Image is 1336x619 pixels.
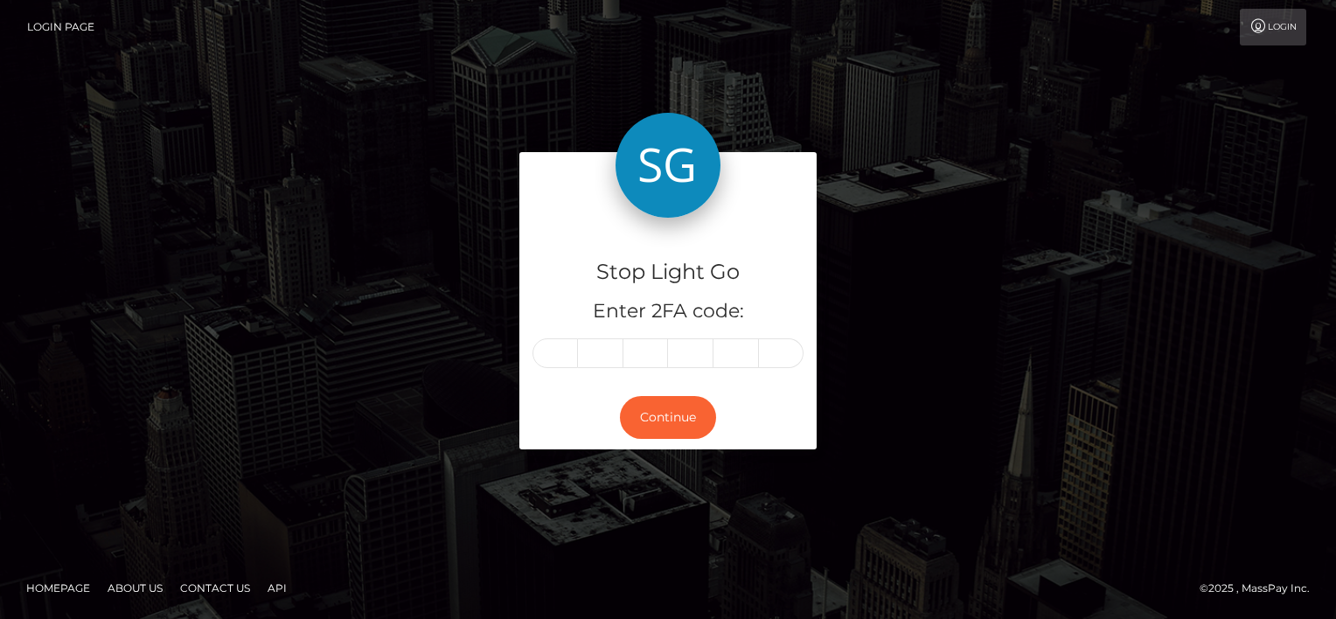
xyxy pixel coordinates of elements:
[101,574,170,602] a: About Us
[532,298,804,325] h5: Enter 2FA code:
[620,396,716,439] button: Continue
[19,574,97,602] a: Homepage
[1240,9,1306,45] a: Login
[27,9,94,45] a: Login Page
[616,113,720,218] img: Stop Light Go
[532,257,804,288] h4: Stop Light Go
[261,574,294,602] a: API
[173,574,257,602] a: Contact Us
[1200,579,1323,598] div: © 2025 , MassPay Inc.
